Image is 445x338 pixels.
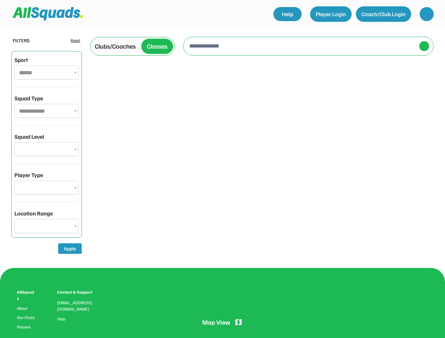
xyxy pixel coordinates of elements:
[423,11,430,18] img: yH5BAEAAAAALAAAAAABAAEAAAIBRAA7
[202,318,230,327] div: Map View
[420,308,428,316] img: yH5BAEAAAAALAAAAAABAAEAAAIBRAA7
[408,308,417,316] img: yH5BAEAAAAALAAAAAABAAEAAAIBRAA7
[70,37,80,44] div: Reset
[377,289,428,299] img: yH5BAEAAAAALAAAAAABAAEAAAIBRAA7
[13,7,83,20] img: Squad%20Logo.svg
[95,42,136,51] div: Clubs/Coaches
[356,6,411,22] button: Coach/Club Login
[14,209,53,218] div: Location Range
[58,243,82,254] button: Apply
[310,6,352,22] button: Player Login
[14,132,44,141] div: Squad Level
[13,37,30,44] div: FILTERS
[147,42,167,51] div: Classes
[17,289,36,302] div: AllSquads
[273,7,302,21] a: Help
[14,56,28,64] div: Sport
[14,94,43,102] div: Squad Type
[57,289,101,295] div: Contact & Support
[14,171,43,179] div: Player Type
[17,306,36,311] a: About
[57,300,101,312] div: [EMAIL_ADDRESS][DOMAIN_NAME]
[421,43,427,49] img: yH5BAEAAAAALAAAAAABAAEAAAIBRAA7
[397,308,406,316] img: yH5BAEAAAAALAAAAAABAAEAAAIBRAA7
